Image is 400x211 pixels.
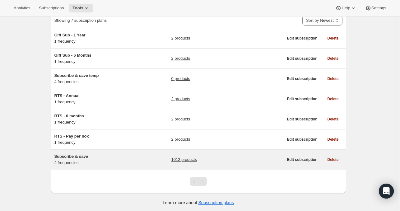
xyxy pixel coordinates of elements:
[171,157,197,163] a: 1012 products
[171,136,190,143] a: 2 products
[327,117,338,122] span: Delete
[54,93,80,98] span: RTS - Annual
[287,56,317,61] span: Edit subscription
[198,200,234,205] a: Subscription plans
[163,199,234,206] p: Learn more about
[287,96,317,101] span: Edit subscription
[287,36,317,41] span: Edit subscription
[54,73,99,78] span: Subscribe & save temp
[327,56,338,61] span: Delete
[54,52,132,65] div: 1 frequency
[283,135,321,144] button: Edit subscription
[327,137,338,142] span: Delete
[327,36,338,41] span: Delete
[54,33,86,37] span: Gift Sub - 1 Year
[287,117,317,122] span: Edit subscription
[342,6,350,11] span: Help
[283,54,321,63] button: Edit subscription
[323,115,342,124] button: Delete
[283,95,321,103] button: Edit subscription
[327,157,338,162] span: Delete
[283,155,321,164] button: Edit subscription
[327,96,338,101] span: Delete
[54,154,88,159] span: Subscribe & save
[283,34,321,43] button: Edit subscription
[323,34,342,43] button: Delete
[361,4,390,12] button: Settings
[171,116,190,122] a: 2 products
[54,133,132,146] div: 1 frequency
[171,35,190,41] a: 2 products
[323,74,342,83] button: Delete
[54,113,132,125] div: 1 frequency
[283,115,321,124] button: Edit subscription
[54,114,84,118] span: RTS - 6 months
[283,74,321,83] button: Edit subscription
[287,157,317,162] span: Edit subscription
[190,177,207,186] nav: Pagination
[287,137,317,142] span: Edit subscription
[323,155,342,164] button: Delete
[371,6,386,11] span: Settings
[323,95,342,103] button: Delete
[171,76,190,82] a: 0 products
[54,53,91,58] span: Gift Sub - 6 Months
[379,184,394,199] div: Open Intercom Messenger
[10,4,34,12] button: Analytics
[72,6,83,11] span: Tools
[171,55,190,62] a: 2 products
[171,96,190,102] a: 2 products
[54,73,132,85] div: 4 frequencies
[323,54,342,63] button: Delete
[69,4,93,12] button: Tools
[54,32,132,45] div: 1 frequency
[54,93,132,105] div: 1 frequency
[35,4,67,12] button: Subscriptions
[327,76,338,81] span: Delete
[14,6,30,11] span: Analytics
[323,135,342,144] button: Delete
[54,153,132,166] div: 4 frequencies
[39,6,64,11] span: Subscriptions
[287,76,317,81] span: Edit subscription
[332,4,360,12] button: Help
[54,18,107,23] span: Showing 7 subscription plans
[54,134,89,138] span: RTS - Pay per box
